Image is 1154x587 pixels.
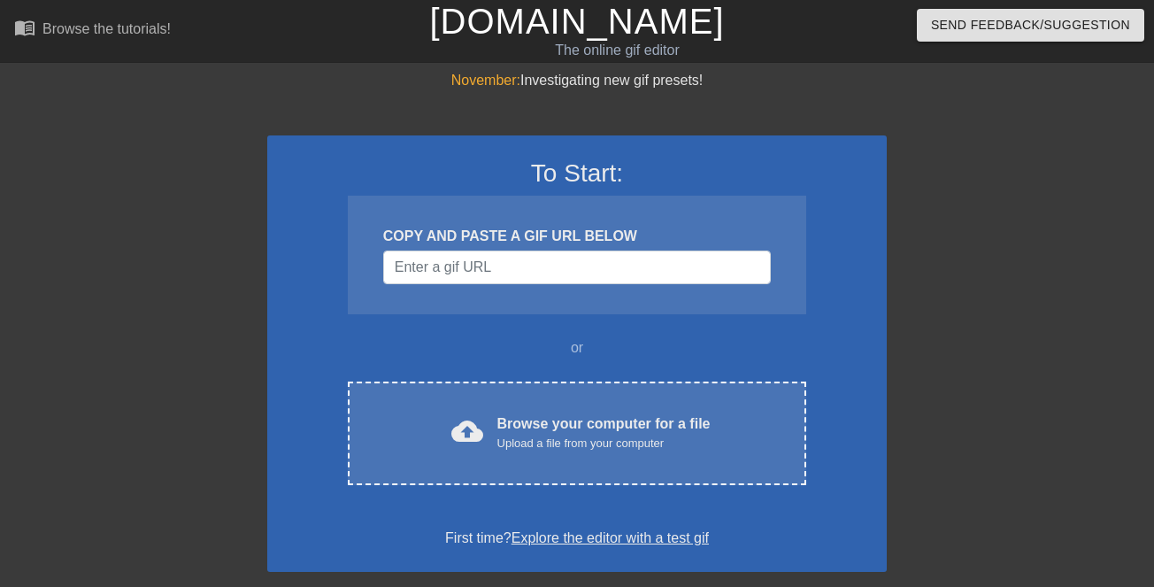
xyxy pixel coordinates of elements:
div: Investigating new gif presets! [267,70,887,91]
div: The online gif editor [394,40,842,61]
a: Browse the tutorials! [14,17,171,44]
span: Send Feedback/Suggestion [931,14,1130,36]
div: First time? [290,528,864,549]
div: Upload a file from your computer [497,435,711,452]
div: COPY AND PASTE A GIF URL BELOW [383,226,771,247]
span: cloud_upload [451,415,483,447]
div: or [313,337,841,359]
div: Browse the tutorials! [42,21,171,36]
span: menu_book [14,17,35,38]
a: [DOMAIN_NAME] [429,2,724,41]
h3: To Start: [290,158,864,189]
a: Explore the editor with a test gif [512,530,709,545]
input: Username [383,251,771,284]
button: Send Feedback/Suggestion [917,9,1144,42]
span: November: [451,73,520,88]
div: Browse your computer for a file [497,413,711,452]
